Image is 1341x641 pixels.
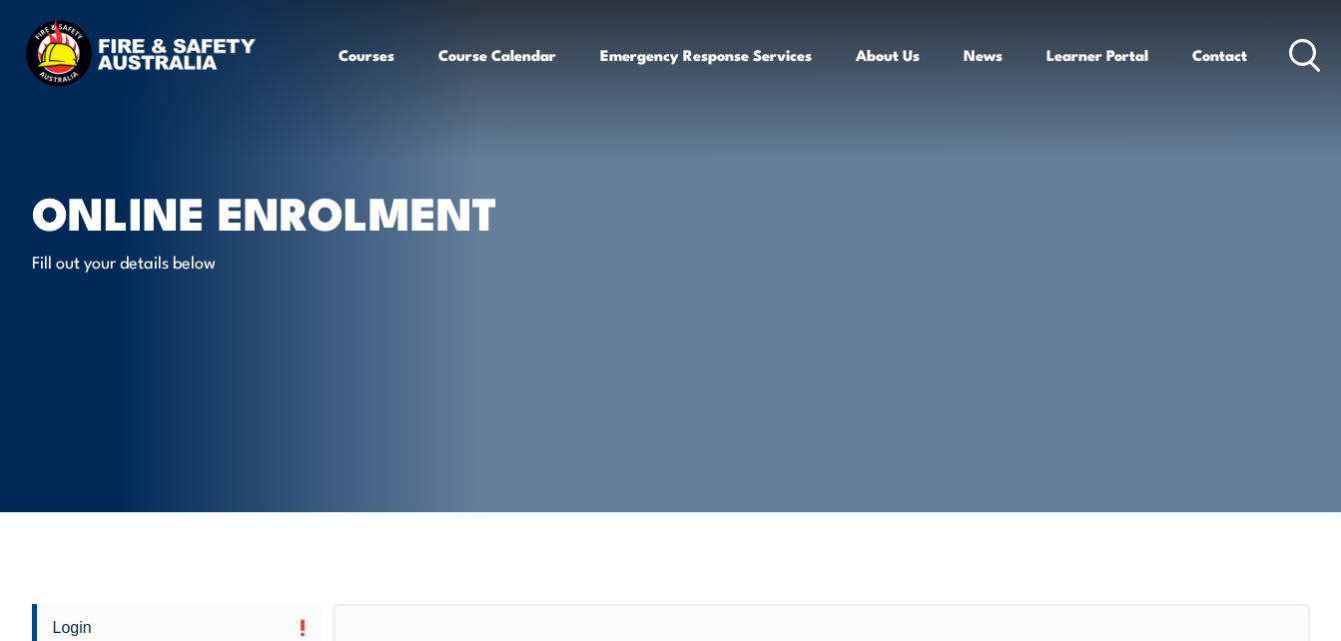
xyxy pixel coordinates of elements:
[32,192,525,231] h1: Online Enrolment
[856,31,920,79] a: About Us
[964,31,1003,79] a: News
[1192,31,1247,79] a: Contact
[338,31,394,79] a: Courses
[600,31,812,79] a: Emergency Response Services
[1046,31,1148,79] a: Learner Portal
[438,31,556,79] a: Course Calendar
[32,250,396,273] p: Fill out your details below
